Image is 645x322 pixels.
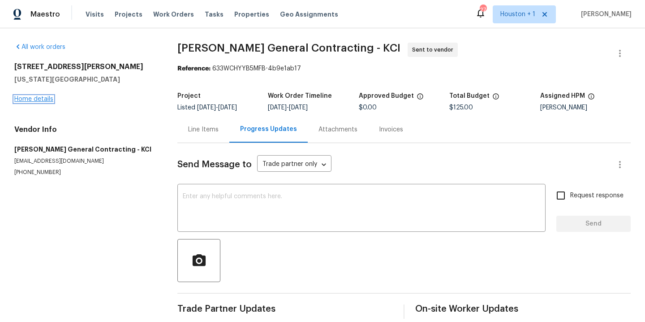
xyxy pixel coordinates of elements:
h5: Project [177,93,201,99]
div: Line Items [188,125,219,134]
a: All work orders [14,44,65,50]
span: On-site Worker Updates [415,305,631,313]
div: [PERSON_NAME] [540,104,631,111]
div: 633WCHYYB5MFB-4b9e1ab17 [177,64,631,73]
h5: [PERSON_NAME] General Contracting - KCI [14,145,156,154]
div: Attachments [318,125,357,134]
div: Trade partner only [257,157,331,172]
div: Invoices [379,125,403,134]
span: [DATE] [197,104,216,111]
span: $125.00 [449,104,473,111]
span: The hpm assigned to this work order. [588,93,595,104]
p: [PHONE_NUMBER] [14,169,156,176]
span: Trade Partner Updates [177,305,393,313]
span: [DATE] [268,104,287,111]
span: The total cost of line items that have been approved by both Opendoor and the Trade Partner. This... [417,93,424,104]
span: $0.00 [359,104,377,111]
b: Reference: [177,65,211,72]
span: Sent to vendor [412,45,457,54]
span: - [197,104,237,111]
span: Geo Assignments [280,10,338,19]
span: Visits [86,10,104,19]
h2: [STREET_ADDRESS][PERSON_NAME] [14,62,156,71]
div: Progress Updates [240,125,297,134]
h5: [US_STATE][GEOGRAPHIC_DATA] [14,75,156,84]
div: 27 [480,5,486,14]
span: [PERSON_NAME] [577,10,632,19]
span: [PERSON_NAME] General Contracting - KCI [177,43,400,53]
h5: Assigned HPM [540,93,585,99]
span: Listed [177,104,237,111]
span: [DATE] [289,104,308,111]
span: Maestro [30,10,60,19]
span: The total cost of line items that have been proposed by Opendoor. This sum includes line items th... [492,93,499,104]
span: - [268,104,308,111]
span: Work Orders [153,10,194,19]
h5: Approved Budget [359,93,414,99]
span: Tasks [205,11,224,17]
span: Houston + 1 [500,10,535,19]
span: Properties [234,10,269,19]
span: Send Message to [177,160,252,169]
h5: Total Budget [449,93,490,99]
h5: Work Order Timeline [268,93,332,99]
span: Request response [570,191,623,200]
p: [EMAIL_ADDRESS][DOMAIN_NAME] [14,157,156,165]
a: Home details [14,96,53,102]
span: Projects [115,10,142,19]
span: [DATE] [218,104,237,111]
h4: Vendor Info [14,125,156,134]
